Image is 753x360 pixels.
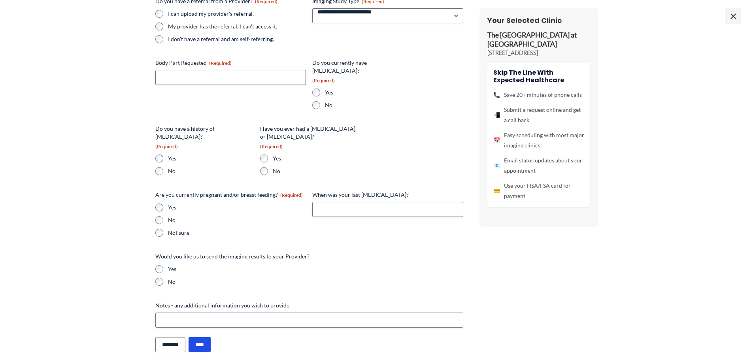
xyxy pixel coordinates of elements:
legend: Do you currently have [MEDICAL_DATA]? [312,59,411,84]
h3: Your Selected Clinic [487,16,590,25]
span: 📲 [493,110,500,120]
label: Not sure [168,229,306,237]
label: Yes [168,155,254,162]
span: (Required) [260,143,283,149]
legend: Have you ever had a [MEDICAL_DATA] or [MEDICAL_DATA]? [260,125,359,150]
span: 💳 [493,186,500,196]
label: Yes [273,155,359,162]
label: No [168,278,464,286]
span: 📧 [493,160,500,171]
p: The [GEOGRAPHIC_DATA] at [GEOGRAPHIC_DATA] [487,31,590,49]
label: I don't have a referral and am self-referring. [168,35,306,43]
p: [STREET_ADDRESS] [487,49,590,57]
h4: Skip the line with Expected Healthcare [493,69,584,84]
li: Easy scheduling with most major imaging clinics [493,130,584,151]
label: My provider has the referral; I can't access it. [168,23,306,30]
label: I can upload my provider's referral. [168,10,306,18]
legend: Do you have a history of [MEDICAL_DATA]? [155,125,254,150]
label: Yes [168,265,464,273]
label: No [325,101,411,109]
li: Save 20+ minutes of phone calls [493,90,584,100]
span: (Required) [312,77,335,83]
span: (Required) [155,143,178,149]
span: × [725,8,741,24]
label: Yes [325,89,411,96]
label: No [168,216,306,224]
span: (Required) [209,60,232,66]
label: Body Part Requested [155,59,306,67]
li: Use your HSA/FSA card for payment [493,181,584,201]
span: 📞 [493,90,500,100]
label: Notes - any additional information you wish to provide [155,302,464,309]
li: Submit a request online and get a call back [493,105,584,125]
span: (Required) [280,192,303,198]
li: Email status updates about your appointment [493,155,584,176]
span: 📅 [493,135,500,145]
label: Yes [168,204,306,211]
label: No [273,167,359,175]
legend: Would you like us to send the imaging results to your Provider? [155,253,310,260]
label: No [168,167,254,175]
label: When was your last [MEDICAL_DATA]? [312,191,463,199]
legend: Are you currently pregnant and/or breast feeding? [155,191,303,199]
